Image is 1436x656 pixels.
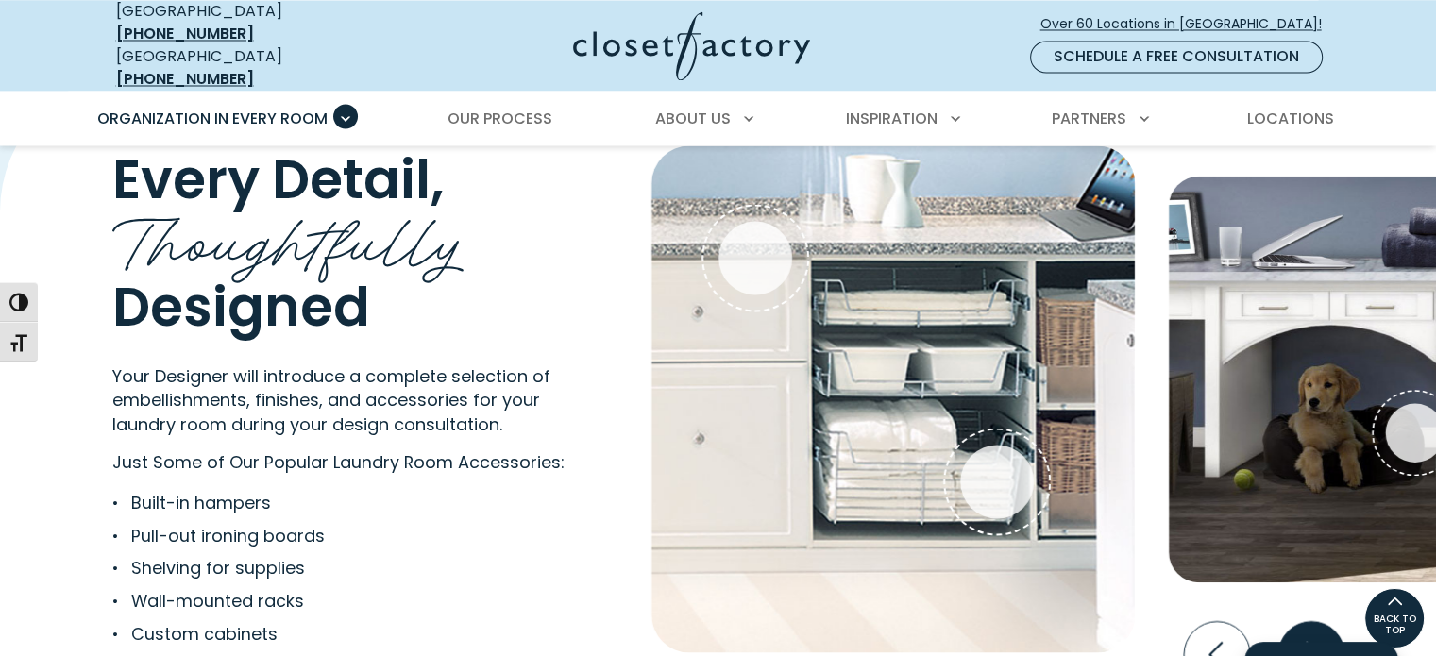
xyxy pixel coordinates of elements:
span: Thoughtfully [112,186,467,284]
span: Your Designer will introduce a complete selection of embellishments, finishes, and accessories fo... [112,363,550,436]
li: Wall-mounted racks [112,588,544,614]
span: Organization in Every Room [97,108,328,129]
li: Pull-out ironing boards [112,523,544,548]
li: Built-in hampers [112,490,544,515]
a: BACK TO TOP [1364,588,1425,648]
span: About Us [655,108,731,129]
li: Shelving for supplies [112,555,544,580]
span: Every Detail, [112,142,444,216]
span: BACK TO TOP [1365,614,1424,636]
p: Just Some of Our Popular Laundry Room Accessories: [112,449,604,475]
span: Partners [1052,108,1126,129]
span: Our Process [448,108,552,129]
img: Closet Factory Logo [573,11,810,80]
img: Laundry Metal baskets [651,145,1135,653]
li: Custom cabinets [112,621,544,647]
nav: Primary Menu [84,93,1353,145]
a: Over 60 Locations in [GEOGRAPHIC_DATA]! [1039,8,1338,41]
span: Over 60 Locations in [GEOGRAPHIC_DATA]! [1040,14,1337,34]
span: Inspiration [846,108,938,129]
a: [PHONE_NUMBER] [116,23,254,44]
a: [PHONE_NUMBER] [116,68,254,90]
span: Locations [1246,108,1333,129]
span: Designed [112,270,370,345]
a: Schedule a Free Consultation [1030,41,1323,73]
div: [GEOGRAPHIC_DATA] [116,45,390,91]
